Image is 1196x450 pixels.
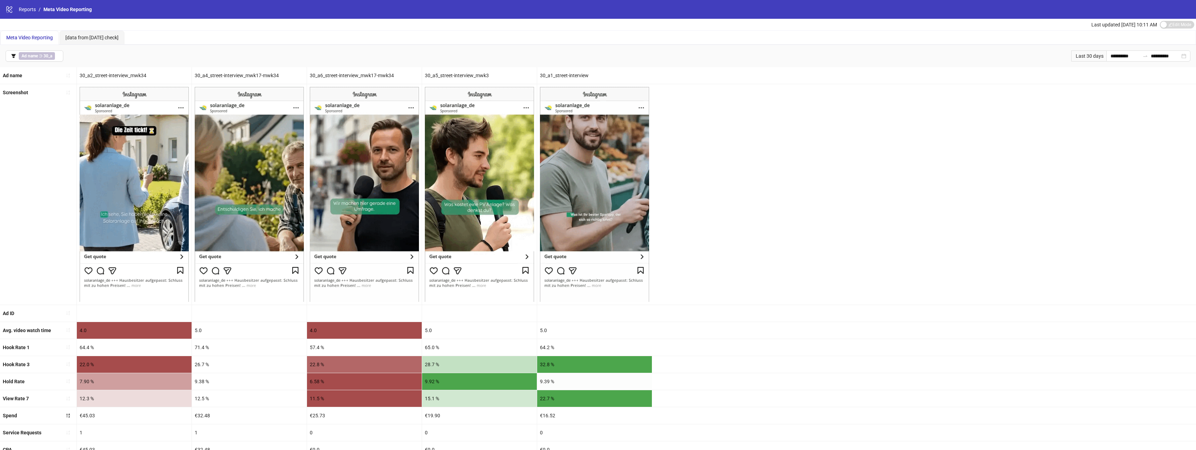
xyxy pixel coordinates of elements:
div: 22.7 % [537,390,652,407]
div: 1 [192,424,307,441]
div: 22.8 % [307,356,422,373]
li: / [39,6,41,13]
div: 12.5 % [192,390,307,407]
div: 1 [77,424,192,441]
span: sort-ascending [66,328,71,332]
span: Meta Video Reporting [43,7,92,12]
div: 30_a4_street-interview_mwk17-mwk34 [192,67,307,84]
div: 4.0 [77,322,192,339]
div: 32.8 % [537,356,652,373]
span: [data from [DATE] check] [65,35,119,40]
div: Last 30 days [1071,50,1106,62]
span: sort-ascending [66,396,71,401]
b: Ad name [3,73,22,78]
div: 7.90 % [77,373,192,390]
b: Spend [3,413,17,418]
span: sort-ascending [66,311,71,315]
div: €25.73 [307,407,422,424]
a: Reports [17,6,37,13]
div: 71.4 % [192,339,307,356]
b: Ad name [22,54,38,58]
div: €16.52 [537,407,652,424]
div: 6.58 % [307,373,422,390]
span: sort-ascending [66,430,71,435]
div: 22.0 % [77,356,192,373]
div: 9.39 % [537,373,652,390]
div: 9.92 % [422,373,537,390]
div: 30_a1_street-interview [537,67,652,84]
div: 0 [537,424,652,441]
div: 4.0 [307,322,422,339]
span: sort-ascending [66,379,71,384]
div: €32.48 [192,407,307,424]
div: 0 [307,424,422,441]
b: Screenshot [3,90,28,95]
b: Avg. video watch time [3,328,51,333]
div: 0 [422,424,537,441]
div: 64.2 % [537,339,652,356]
b: Service Requests [3,430,41,435]
img: Screenshot 120233372514990649 [425,87,534,302]
span: sort-ascending [66,90,71,95]
span: sort-ascending [66,73,71,78]
div: 11.5 % [307,390,422,407]
div: 28.7 % [422,356,537,373]
div: 5.0 [537,322,652,339]
b: View Rate 7 [3,396,29,401]
span: sort-ascending [66,362,71,367]
span: sort-descending [66,413,71,418]
div: 5.0 [192,322,307,339]
div: 26.7 % [192,356,307,373]
img: Screenshot 120233372516090649 [80,87,189,302]
div: 5.0 [422,322,537,339]
b: Ad ID [3,311,14,316]
span: sort-ascending [66,345,71,349]
div: 64.4 % [77,339,192,356]
b: Hook Rate 1 [3,345,30,350]
span: Meta Video Reporting [6,35,53,40]
span: swap-right [1142,53,1148,59]
div: €45.03 [77,407,192,424]
b: 30_a [43,54,52,58]
div: 30_a2_street-interview_mwk34 [77,67,192,84]
div: 12.3 % [77,390,192,407]
div: 65.0 % [422,339,537,356]
span: to [1142,53,1148,59]
img: Screenshot 120233372517330649 [540,87,649,302]
div: 30_a6_street-interview_mwk17-mwk34 [307,67,422,84]
b: Hook Rate 3 [3,362,30,367]
b: Hold Rate [3,379,25,384]
span: filter [11,54,16,58]
span: Last updated [DATE] 10:11 AM [1091,22,1157,27]
span: ∋ [19,52,55,60]
div: 9.38 % [192,373,307,390]
div: 30_a5_street-interview_mwk3 [422,67,537,84]
img: Screenshot 120233372520210649 [310,87,419,302]
button: Ad name ∋ 30_a [6,50,63,62]
div: 15.1 % [422,390,537,407]
img: Screenshot 120233372523920649 [195,87,304,302]
div: €19.90 [422,407,537,424]
div: 57.4 % [307,339,422,356]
